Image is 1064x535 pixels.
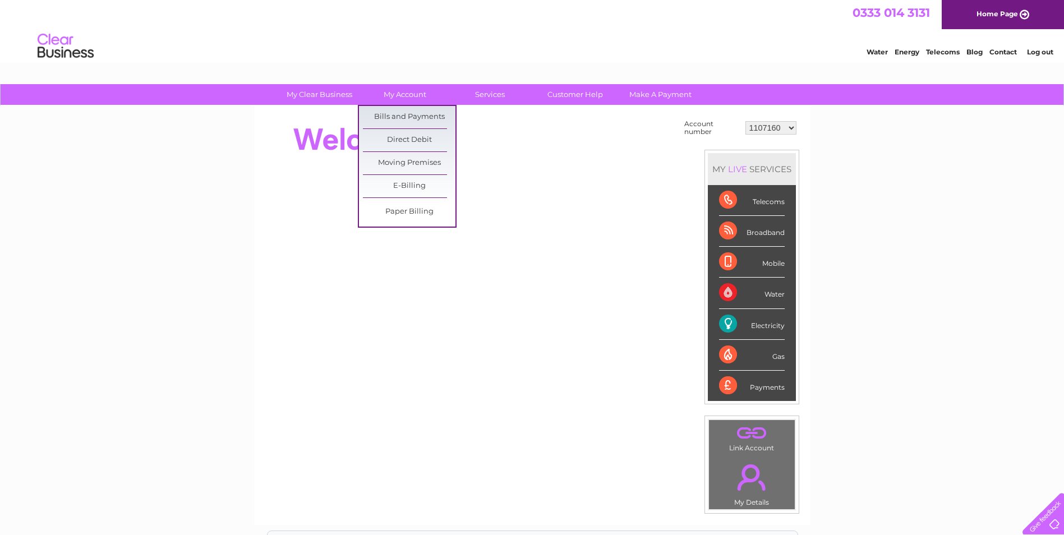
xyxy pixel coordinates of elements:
[708,455,795,510] td: My Details
[966,48,983,56] a: Blog
[37,29,94,63] img: logo.png
[614,84,707,105] a: Make A Payment
[708,419,795,455] td: Link Account
[444,84,536,105] a: Services
[1027,48,1053,56] a: Log out
[708,153,796,185] div: MY SERVICES
[719,247,785,278] div: Mobile
[719,371,785,401] div: Payments
[273,84,366,105] a: My Clear Business
[719,340,785,371] div: Gas
[712,423,792,442] a: .
[363,129,455,151] a: Direct Debit
[867,48,888,56] a: Water
[719,185,785,216] div: Telecoms
[681,117,743,139] td: Account number
[268,6,798,54] div: Clear Business is a trading name of Verastar Limited (registered in [GEOGRAPHIC_DATA] No. 3667643...
[363,152,455,174] a: Moving Premises
[726,164,749,174] div: LIVE
[926,48,960,56] a: Telecoms
[895,48,919,56] a: Energy
[853,6,930,20] a: 0333 014 3131
[719,309,785,340] div: Electricity
[989,48,1017,56] a: Contact
[529,84,621,105] a: Customer Help
[358,84,451,105] a: My Account
[363,106,455,128] a: Bills and Payments
[363,201,455,223] a: Paper Billing
[363,175,455,197] a: E-Billing
[712,458,792,497] a: .
[719,216,785,247] div: Broadband
[719,278,785,308] div: Water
